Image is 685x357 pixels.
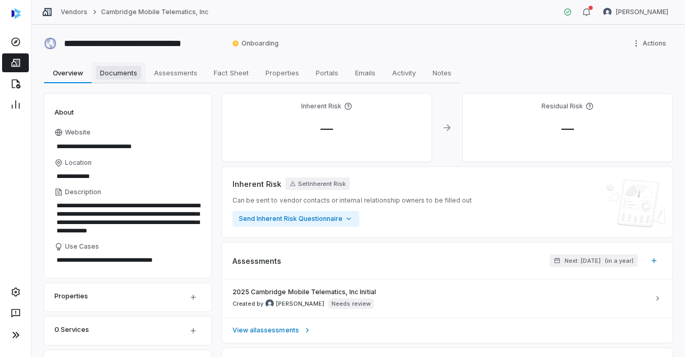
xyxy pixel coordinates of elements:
textarea: Description [54,198,201,238]
span: Assessments [233,255,281,266]
span: Notes [428,66,456,80]
span: Overview [49,66,87,80]
span: Activity [388,66,420,80]
span: Website [65,128,91,137]
h4: Inherent Risk [302,102,342,110]
img: Anita Ritter avatar [603,8,612,16]
span: Onboarding [232,39,279,48]
button: Anita Ritter avatar[PERSON_NAME] [597,4,675,20]
span: 2025 Cambridge Mobile Telematics, Inc Initial [233,288,376,296]
span: Fact Sheet [210,66,253,80]
input: Website [54,139,183,154]
span: Properties [261,66,303,80]
span: Portals [312,66,342,80]
span: Description [65,188,101,196]
button: More actions [629,36,672,51]
a: Cambridge Mobile Telematics, Inc [101,8,208,16]
span: Documents [96,66,141,80]
a: Vendors [61,8,87,16]
button: Send Inherent Risk Questionnaire [233,211,359,227]
span: — [312,121,341,136]
span: [PERSON_NAME] [616,8,668,16]
a: 2025 Cambridge Mobile Telematics, Inc InitialCreated by Anita Ritter avatar[PERSON_NAME]Needs review [222,280,672,317]
span: Use Cases [65,242,99,251]
span: Location [65,159,92,167]
span: Assessments [150,66,202,80]
span: Can be sent to vendor contacts or internal relationship owners to be filled out [233,196,472,205]
span: ( in a year ) [605,257,634,265]
a: View allassessments [222,317,672,343]
span: [PERSON_NAME] [276,300,324,308]
span: Created by [233,299,324,308]
span: Inherent Risk [233,178,281,189]
img: svg%3e [12,8,21,19]
span: — [553,121,582,136]
span: Emails [351,66,380,80]
button: SetInherent Risk [285,177,350,190]
h4: Residual Risk [542,102,583,110]
button: Next: [DATE](in a year) [550,254,638,267]
p: Needs review [332,299,371,308]
span: Next: [DATE] [565,257,601,265]
span: View all assessments [233,326,299,334]
textarea: Use Cases [54,253,201,267]
img: Anita Ritter avatar [266,299,274,308]
input: Location [54,169,201,184]
span: About [54,107,74,117]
